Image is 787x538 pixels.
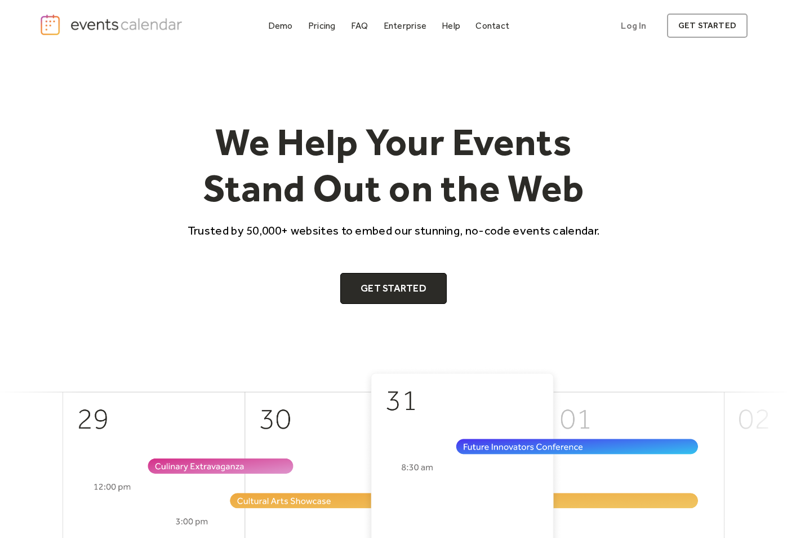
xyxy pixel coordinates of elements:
[384,23,426,29] div: Enterprise
[264,18,297,33] a: Demo
[610,14,657,38] a: Log In
[471,18,514,33] a: Contact
[346,18,373,33] a: FAQ
[304,18,340,33] a: Pricing
[379,18,431,33] a: Enterprise
[437,18,465,33] a: Help
[475,23,509,29] div: Contact
[268,23,293,29] div: Demo
[39,14,185,36] a: home
[340,273,447,305] a: Get Started
[308,23,336,29] div: Pricing
[177,222,610,239] p: Trusted by 50,000+ websites to embed our stunning, no-code events calendar.
[667,14,748,38] a: get started
[177,119,610,211] h1: We Help Your Events Stand Out on the Web
[351,23,368,29] div: FAQ
[442,23,460,29] div: Help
